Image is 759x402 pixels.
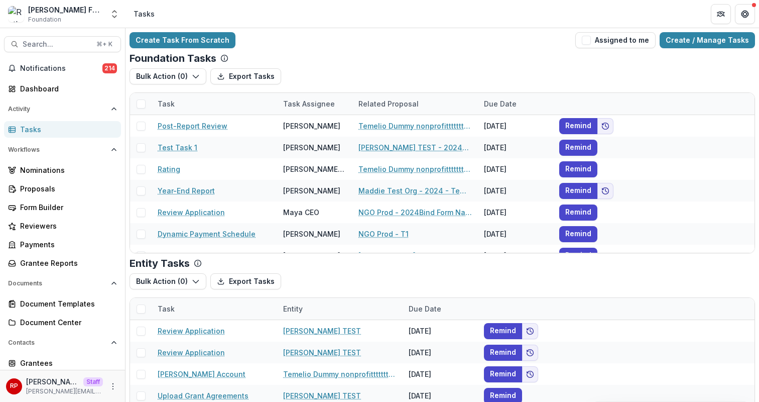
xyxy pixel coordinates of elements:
a: Temelio Dummy nonprofittttttttt a4 sda16s5d [358,164,472,174]
button: Export Tasks [210,68,281,84]
div: Document Center [20,317,113,328]
div: [PERSON_NAME] [283,121,340,131]
span: Search... [23,40,90,49]
a: Grantees [4,355,121,371]
a: Review Application [158,326,225,336]
div: [PERSON_NAME] [283,142,340,153]
div: Ruthwick Pathireddy [10,383,18,389]
button: More [107,380,119,392]
button: Remind [559,183,597,199]
button: Remind [559,205,597,221]
div: Task [152,298,277,320]
div: [DATE] [403,342,478,363]
div: [DATE] [403,320,478,342]
a: Reviewers [4,218,121,234]
div: Due Date [403,304,447,314]
p: Staff [83,377,103,386]
div: Related Proposal [352,93,478,115]
button: Add to friends [597,118,613,134]
button: Open Contacts [4,335,121,351]
p: Entity Tasks [130,257,190,269]
button: Notifications214 [4,60,121,76]
button: Open Workflows [4,142,121,158]
div: Due Date [478,98,523,109]
a: [PERSON_NAME] TEST [283,326,361,336]
div: Tasks [134,9,155,19]
div: [PERSON_NAME] Foundation [28,5,103,15]
button: Add to friends [522,366,538,382]
button: Search... [4,36,121,52]
div: [PERSON_NAME] [283,250,340,261]
div: [DATE] [478,115,553,137]
button: Remind [559,248,597,264]
a: Proposals [4,180,121,197]
div: Due Date [478,93,553,115]
div: Task [152,93,277,115]
p: Foundation Tasks [130,52,216,64]
div: Entity [277,298,403,320]
button: Open Documents [4,275,121,291]
nav: breadcrumb [130,7,159,21]
button: Get Help [735,4,755,24]
span: Documents [8,280,107,287]
span: Contacts [8,339,107,346]
div: [DATE] [478,158,553,180]
div: [DATE] [478,180,553,202]
button: Remind [559,140,597,156]
div: Document Templates [20,298,113,309]
div: Due Date [403,298,478,320]
button: Assigned to me [575,32,656,48]
button: Remind [559,161,597,177]
div: Entity [277,304,309,314]
button: Open Activity [4,101,121,117]
button: Remind [484,366,522,382]
a: Temelio Dummy nonprofittttttttt a4 sda16s5d [283,369,397,379]
a: Dashboard [4,80,121,97]
a: [PERSON_NAME] TEST - 2024Temelio Test Form [358,142,472,153]
button: Partners [711,4,731,24]
span: 214 [102,63,117,73]
div: [DATE] [478,223,553,245]
a: Rating [158,164,180,174]
div: Tasks [20,124,113,135]
div: Payments [20,239,113,250]
a: NGO Prod - 2024Bind Form Name [358,207,472,218]
button: Bulk Action (0) [130,68,206,84]
a: Dynamic Payment Schedule [158,250,256,261]
p: [PERSON_NAME][EMAIL_ADDRESS][DOMAIN_NAME] [26,387,103,396]
a: [PERSON_NAME] TEST - 2024 - Pinned Form [358,250,472,261]
a: Tasks [4,121,121,138]
div: [PERSON_NAME] [283,185,340,196]
p: [PERSON_NAME] [26,376,79,387]
a: Document Center [4,314,121,331]
button: Remind [559,118,597,134]
a: Maddie Test Org - 2024 - Temelio Test Form [358,185,472,196]
div: [DATE] [403,363,478,385]
div: Form Builder [20,202,113,213]
span: Foundation [28,15,61,24]
button: Add to friends [522,323,538,339]
div: Task [152,304,181,314]
div: [PERSON_NAME] [283,229,340,239]
button: Bulk Action (0) [130,273,206,289]
a: [PERSON_NAME] Account [158,369,245,379]
button: Add to friends [597,183,613,199]
a: Form Builder [4,199,121,216]
a: Dynamic Payment Schedule [158,229,256,239]
a: Grantee Reports [4,255,121,271]
div: Dashboard [20,83,113,94]
button: Remind [484,323,522,339]
div: Reviewers [20,221,113,231]
img: Ruthwick Foundation [8,6,24,22]
div: [PERSON_NAME] T1 [283,164,346,174]
button: Export Tasks [210,273,281,289]
button: Add to friends [522,345,538,361]
a: Document Templates [4,295,121,312]
a: Nominations [4,162,121,178]
a: Test Task 1 [158,142,197,153]
div: Nominations [20,165,113,175]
